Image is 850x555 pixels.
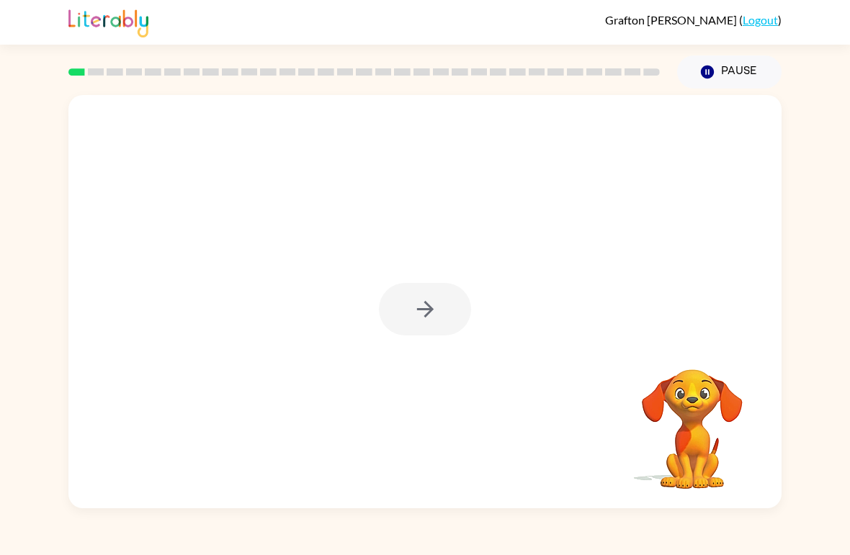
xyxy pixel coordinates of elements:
[743,13,778,27] a: Logout
[605,13,739,27] span: Grafton [PERSON_NAME]
[68,6,148,37] img: Literably
[605,13,782,27] div: ( )
[677,55,782,89] button: Pause
[620,347,764,491] video: Your browser must support playing .mp4 files to use Literably. Please try using another browser.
